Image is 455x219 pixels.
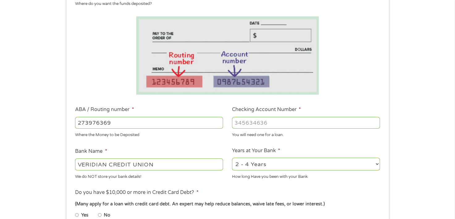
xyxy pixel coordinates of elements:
div: You will need one for a loan. [232,130,380,138]
label: Yes [81,212,88,219]
label: Checking Account Number [232,106,301,113]
input: 345634636 [232,117,380,129]
div: Where the Money to be Deposited [75,130,223,138]
div: How long Have you been with your Bank [232,171,380,180]
input: 263177916 [75,117,223,129]
label: Years at Your Bank [232,148,280,154]
div: We do NOT store your bank details! [75,171,223,180]
label: Do you have $10,000 or more in Credit Card Debt? [75,189,198,196]
div: Where do you want the funds deposited? [75,1,375,7]
label: No [104,212,110,219]
img: Routing number location [136,16,319,95]
label: Bank Name [75,148,107,155]
label: ABA / Routing number [75,106,134,113]
div: (Many apply for a loan with credit card debt. An expert may help reduce balances, waive late fees... [75,201,380,208]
